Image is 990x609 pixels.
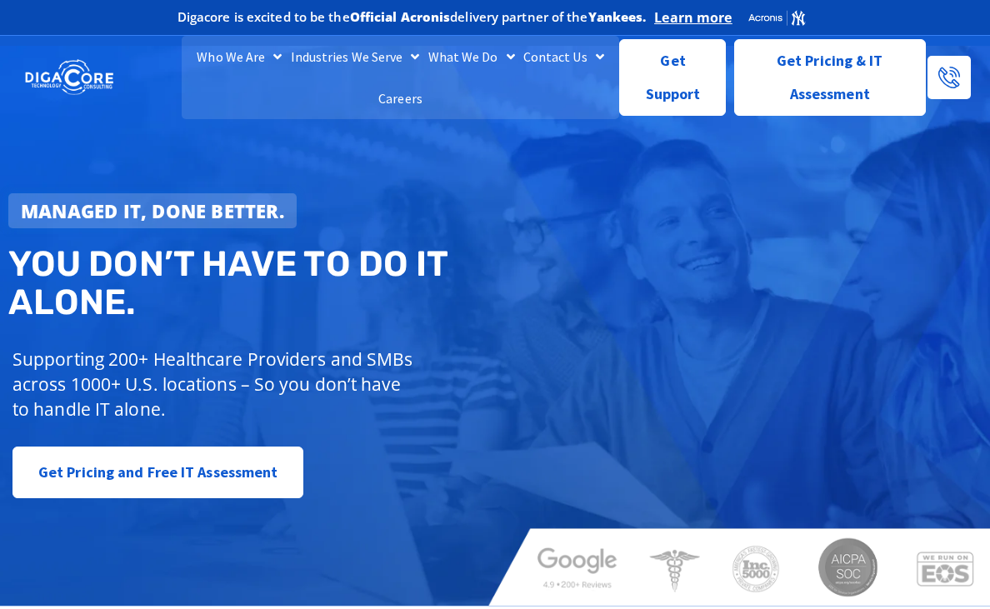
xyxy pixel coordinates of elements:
[177,11,647,23] h2: Digacore is excited to be the delivery partner of the
[21,198,284,223] strong: Managed IT, done better.
[12,347,416,422] p: Supporting 200+ Healthcare Providers and SMBs across 1000+ U.S. locations – So you don’t have to ...
[8,193,297,228] a: Managed IT, done better.
[182,36,619,119] nav: Menu
[588,8,647,25] b: Yankees.
[8,245,505,322] h2: You don’t have to do IT alone.
[633,44,712,111] span: Get Support
[287,36,424,77] a: Industries We Serve
[38,456,277,489] span: Get Pricing and Free IT Assessment
[12,447,303,498] a: Get Pricing and Free IT Assessment
[619,39,726,116] a: Get Support
[25,58,113,97] img: DigaCore Technology Consulting
[654,9,732,26] a: Learn more
[734,39,926,116] a: Get Pricing & IT Assessment
[424,36,519,77] a: What We Do
[747,9,805,27] img: Acronis
[519,36,608,77] a: Contact Us
[374,77,427,119] a: Careers
[350,8,451,25] b: Official Acronis
[192,36,286,77] a: Who We Are
[747,44,912,111] span: Get Pricing & IT Assessment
